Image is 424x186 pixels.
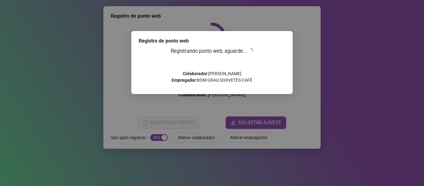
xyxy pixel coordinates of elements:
span: loading [248,48,253,53]
strong: Empregador [172,78,196,83]
div: Registro de ponto web [139,37,285,45]
h3: Registrando ponto web, aguarde... [139,47,285,55]
p: : [PERSON_NAME] : BOM GRAU SORVETES CAFÉ [139,70,285,84]
strong: Colaborador [183,71,207,76]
